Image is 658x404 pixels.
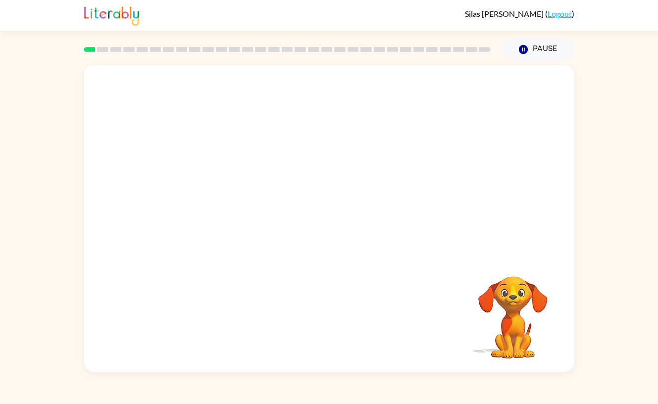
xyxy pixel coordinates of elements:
[503,38,574,61] button: Pause
[463,261,562,360] video: Your browser must support playing .mp4 files to use Literably. Please try using another browser.
[465,9,574,18] div: ( )
[465,9,545,18] span: Silas [PERSON_NAME]
[84,4,139,26] img: Literably
[548,9,572,18] a: Logout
